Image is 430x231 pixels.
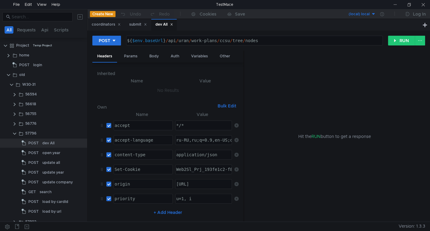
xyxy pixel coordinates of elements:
[186,51,213,62] div: Variables
[22,80,36,89] div: W30-31
[92,51,117,63] div: Headers
[119,51,142,62] div: Params
[399,222,425,231] span: Version: 1.3.3
[42,148,60,157] div: open year
[33,60,42,70] div: login
[28,168,39,177] span: POST
[144,51,164,62] div: Body
[25,217,36,226] div: 57802
[129,21,147,28] div: submit
[40,187,52,197] div: search
[92,21,121,28] div: coordinators
[25,119,37,128] div: 56776
[235,12,245,16] div: Save
[200,10,216,18] div: Cookies
[25,129,37,138] div: 57796
[97,70,239,77] h6: Inherited
[5,26,13,34] button: All
[25,99,36,109] div: 56618
[42,158,60,167] div: update all
[172,77,239,85] th: Value
[102,77,172,85] th: Name
[115,9,145,19] button: Undo
[25,109,36,118] div: 56755
[42,139,55,148] div: dev All
[28,158,39,167] span: POST
[298,133,371,140] span: Hit the button to get a response
[16,41,29,50] div: Project
[42,197,68,206] div: load by cardId
[166,51,184,62] div: Auth
[28,148,39,157] span: POST
[42,207,61,216] div: load by url
[90,11,115,17] button: Create New
[311,134,321,139] span: RUN
[39,26,50,34] button: Api
[130,10,141,18] div: Undo
[111,111,173,118] th: Name
[349,11,370,17] div: (local) local
[15,26,37,34] button: Requests
[28,197,39,206] span: POST
[173,111,232,118] th: Value
[413,10,426,18] div: Log In
[157,88,179,93] nz-embed-empty: No Results
[99,37,110,44] div: POST
[215,51,235,62] div: Other
[33,41,52,50] div: Temp Project
[151,209,185,216] button: + Add Header
[28,187,36,197] span: GET
[12,13,69,20] input: Search...
[42,168,64,177] div: update year
[25,90,37,99] div: 56594
[19,70,25,79] div: old
[333,9,376,19] button: (local) local
[215,102,239,110] button: Bulk Edit
[388,36,415,45] button: RUN
[97,103,215,111] h6: Own
[28,178,39,187] span: POST
[28,207,39,216] span: POST
[155,21,173,28] div: dev All
[19,60,30,70] span: POST
[28,139,39,148] span: POST
[159,10,170,18] div: Redo
[52,26,70,34] button: Scripts
[92,36,121,45] button: POST
[145,9,174,19] button: Redo
[19,51,29,60] div: home
[42,178,73,187] div: update company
